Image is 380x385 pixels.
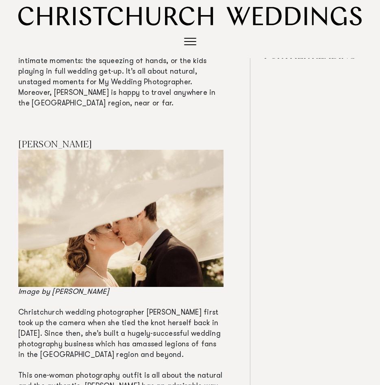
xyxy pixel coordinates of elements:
[18,7,362,26] img: Christchurch Weddings Logo
[259,49,362,92] h4: FURTHER READING
[179,36,202,48] button: Toggle navigation
[18,308,224,361] p: Christchurch wedding photographer [PERSON_NAME] first took up the camera when she tied the knot h...
[18,289,109,296] em: Image by [PERSON_NAME]
[18,140,224,150] h4: [PERSON_NAME]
